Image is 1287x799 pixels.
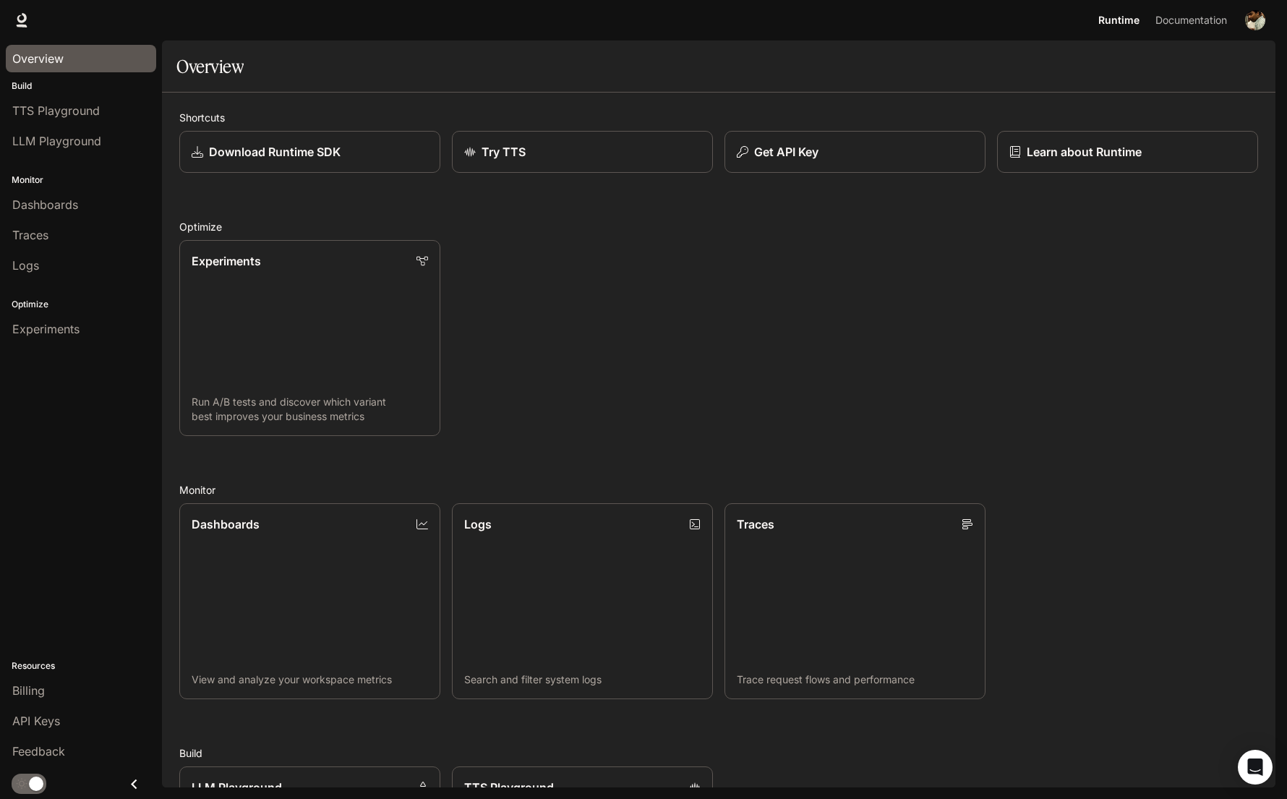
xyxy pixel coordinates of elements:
span: Runtime [1098,12,1140,30]
a: Try TTS [452,131,713,173]
a: ExperimentsRun A/B tests and discover which variant best improves your business metrics [179,240,440,436]
p: Logs [464,516,492,533]
div: Open Intercom Messenger [1238,750,1273,785]
a: Learn about Runtime [997,131,1258,173]
p: View and analyze your workspace metrics [192,672,428,687]
p: Experiments [192,252,261,270]
a: DashboardsView and analyze your workspace metrics [179,503,440,699]
p: Try TTS [482,143,526,161]
span: Documentation [1155,12,1227,30]
a: Documentation [1147,6,1235,35]
a: Download Runtime SDK [179,131,440,173]
p: Learn about Runtime [1027,143,1142,161]
a: TracesTrace request flows and performance [724,503,985,699]
p: Search and filter system logs [464,672,701,687]
p: Dashboards [192,516,260,533]
h2: Monitor [179,482,1258,497]
p: LLM Playground [192,779,282,796]
h2: Shortcuts [179,110,1258,125]
button: User avatar [1241,6,1270,35]
p: Download Runtime SDK [209,143,341,161]
p: Run A/B tests and discover which variant best improves your business metrics [192,395,428,424]
button: Get API Key [724,131,985,173]
h1: Overview [176,52,244,81]
img: User avatar [1245,10,1265,30]
a: LogsSearch and filter system logs [452,503,713,699]
p: Traces [737,516,774,533]
p: Get API Key [754,143,818,161]
h2: Build [179,745,1258,761]
p: Trace request flows and performance [737,672,973,687]
a: Runtime [1093,6,1145,35]
h2: Optimize [179,219,1258,234]
p: TTS Playground [464,779,554,796]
